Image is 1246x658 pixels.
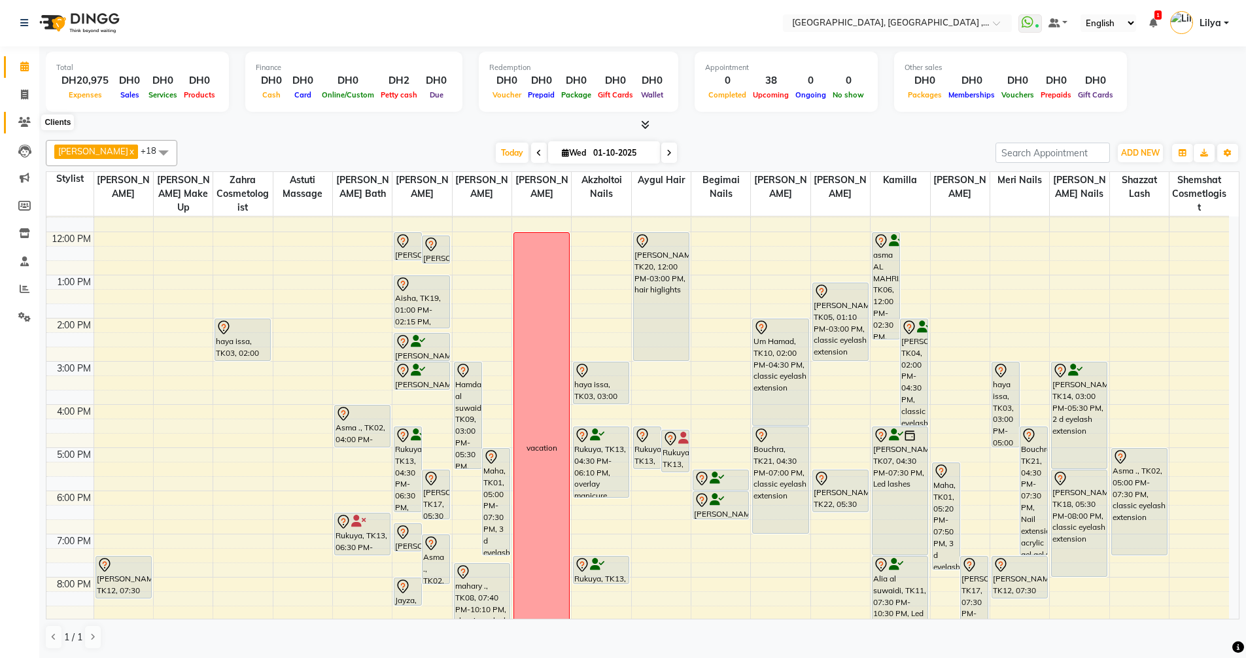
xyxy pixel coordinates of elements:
[489,90,525,99] span: Voucher
[995,143,1110,163] input: Search Appointment
[992,362,1019,447] div: haya issa, TK03, 03:00 PM-05:00 PM, overlay manicure
[489,73,525,88] div: DH0
[423,236,449,263] div: [PERSON_NAME], TK05, 12:05 PM-12:45 PM, eyebrow color
[813,283,868,360] div: [PERSON_NAME], TK05, 01:10 PM-03:00 PM, classic eyelash extension
[54,448,94,462] div: 5:00 PM
[691,172,750,202] span: Begimai nails
[256,73,287,88] div: DH0
[483,449,510,555] div: Maha, TK01, 05:00 PM-07:30 PM, 3 d eyelash extension
[377,73,421,88] div: DH2
[287,73,319,88] div: DH0
[753,427,808,533] div: Bouchra, TK21, 04:30 PM-07:00 PM, classic eyelash extension
[141,145,166,156] span: +18
[1170,11,1193,34] img: Lilya
[1110,172,1169,202] span: Shazzat lash
[1037,73,1075,88] div: DH0
[992,557,1047,598] div: [PERSON_NAME], TK12, 07:30 PM-08:30 PM, spa manicure ([PERSON_NAME])
[333,172,392,202] span: [PERSON_NAME] bath
[525,90,558,99] span: Prepaid
[693,470,748,490] div: [PERSON_NAME], TK14, 05:30 PM-06:00 PM, Classic Manicure
[829,73,867,88] div: 0
[705,62,867,73] div: Appointment
[423,470,449,519] div: [PERSON_NAME], TK17, 05:30 PM-06:40 PM, eyebrow lifting
[394,362,449,389] div: [PERSON_NAME], TK04, 03:00 PM-03:40 PM, eyebrow cleaning
[259,90,284,99] span: Cash
[634,233,689,360] div: [PERSON_NAME], TK20, 12:00 PM-03:00 PM, hair higlights
[453,172,511,202] span: [PERSON_NAME]
[54,405,94,419] div: 4:00 PM
[572,172,631,202] span: Akzholtoi nails
[693,492,748,519] div: [PERSON_NAME], TK14, 06:00 PM-06:40 PM, CLassic Pedicure
[273,172,332,202] span: Astuti massage
[705,90,750,99] span: Completed
[145,90,181,99] span: Services
[1154,10,1162,20] span: 1
[54,578,94,591] div: 8:00 PM
[1050,172,1109,202] span: [PERSON_NAME] nails
[114,73,145,88] div: DH0
[589,143,655,163] input: 2025-10-01
[1075,90,1116,99] span: Gift Cards
[56,73,114,88] div: DH20,975
[181,90,218,99] span: Products
[489,62,668,73] div: Redemption
[945,73,998,88] div: DH0
[94,172,153,202] span: [PERSON_NAME]
[394,334,449,360] div: [PERSON_NAME], TK16, 02:20 PM-03:00 PM, eyebrow color
[377,90,421,99] span: Petty cash
[1121,148,1160,158] span: ADD NEW
[1052,362,1107,468] div: [PERSON_NAME], TK14, 03:00 PM-05:30 PM, 2 d eyelash extension
[46,172,94,186] div: Stylist
[421,73,452,88] div: DH0
[394,276,449,328] div: Aisha, TK19, 01:00 PM-02:15 PM, eyebrow architecture Plus tinting (coloring)
[41,114,74,130] div: Clients
[1052,470,1107,576] div: [PERSON_NAME], TK18, 05:30 PM-08:00 PM, classic eyelash extension
[54,275,94,289] div: 1:00 PM
[990,172,1049,188] span: Meri nails
[64,631,82,644] span: 1 / 1
[933,463,960,569] div: Maha, TK01, 05:20 PM-07:50 PM, 3 d eyelash extension
[65,90,105,99] span: Expenses
[905,90,945,99] span: Packages
[394,233,421,260] div: [PERSON_NAME], TK05, 12:00 PM-12:40 PM, eyebrow cleaning
[256,62,452,73] div: Finance
[423,535,449,583] div: Asma ., TK02, 07:00 PM-08:10 PM, eyebrow lifting
[213,172,272,216] span: zahra cosmetologist
[558,90,595,99] span: Package
[527,442,557,454] div: vacation
[1118,144,1163,162] button: ADD NEW
[128,146,134,156] a: x
[931,172,990,202] span: [PERSON_NAME]
[319,90,377,99] span: Online/Custom
[33,5,123,41] img: logo
[54,319,94,332] div: 2:00 PM
[96,557,151,598] div: [PERSON_NAME], TK12, 07:30 PM-08:30 PM, Spa pedicure
[595,73,636,88] div: DH0
[145,73,181,88] div: DH0
[319,73,377,88] div: DH0
[559,148,589,158] span: Wed
[1020,427,1047,555] div: Bouchra, TK21, 04:30 PM-07:30 PM, Nail extension( acrylic gel,gel,polygel,acrygel)
[998,90,1037,99] span: Vouchers
[1200,16,1221,30] span: Lilya
[998,73,1037,88] div: DH0
[636,73,668,88] div: DH0
[574,557,629,583] div: Rukuya, TK13, 07:30 PM-08:10 PM, CLassic Pedicure
[638,90,666,99] span: Wallet
[595,90,636,99] span: Gift Cards
[750,73,792,88] div: 38
[751,172,810,202] span: [PERSON_NAME]
[811,172,870,202] span: [PERSON_NAME]
[54,362,94,375] div: 3:00 PM
[56,62,218,73] div: Total
[1112,449,1167,555] div: Asma ., TK02, 05:00 PM-07:30 PM, classic eyelash extension
[1149,17,1157,29] a: 1
[662,430,689,472] div: Rukuya, TK13, 04:35 PM-05:35 PM, hair Full color
[705,73,750,88] div: 0
[455,362,481,468] div: Hamda al suwaidi, TK09, 03:00 PM-05:30 PM, classic eyelash extension
[901,319,927,425] div: [PERSON_NAME], TK04, 02:00 PM-04:30 PM, classic eyelash extension
[291,90,315,99] span: Card
[871,172,929,188] span: Kamilla
[1169,172,1229,216] span: Shemshat cosmetlogist
[873,427,927,555] div: [PERSON_NAME], TK07, 04:30 PM-07:30 PM, Led lashes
